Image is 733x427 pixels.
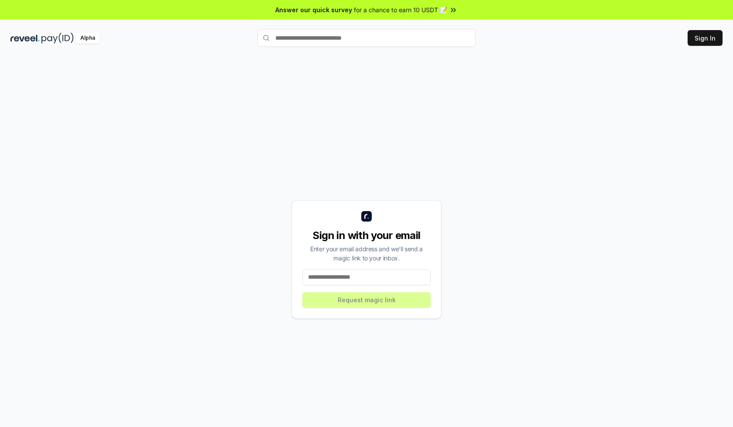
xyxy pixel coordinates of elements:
[10,33,40,44] img: reveel_dark
[41,33,74,44] img: pay_id
[361,211,372,222] img: logo_small
[302,229,431,243] div: Sign in with your email
[275,5,352,14] span: Answer our quick survey
[688,30,723,46] button: Sign In
[75,33,100,44] div: Alpha
[302,244,431,263] div: Enter your email address and we’ll send a magic link to your inbox.
[354,5,447,14] span: for a chance to earn 10 USDT 📝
